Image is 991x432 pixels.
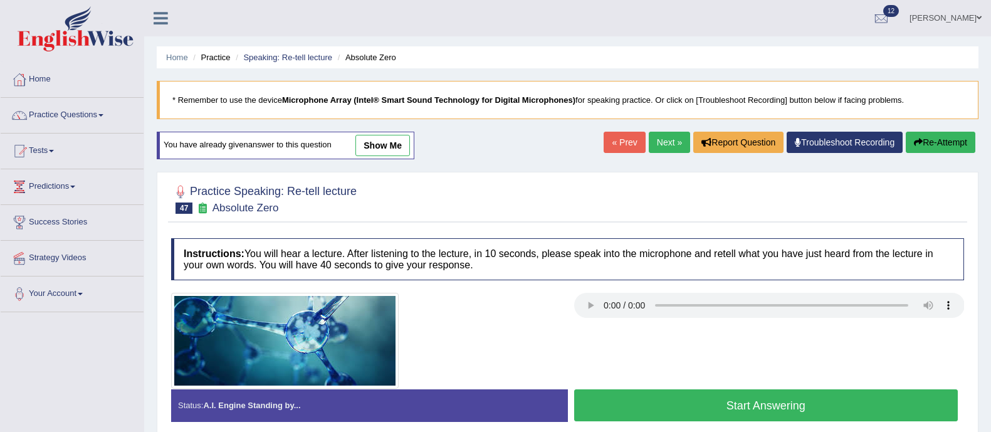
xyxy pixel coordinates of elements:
small: Exam occurring question [196,203,209,214]
a: Your Account [1,277,144,308]
blockquote: * Remember to use the device for speaking practice. Or click on [Troubleshoot Recording] button b... [157,81,978,119]
b: Instructions: [184,248,244,259]
h4: You will hear a lecture. After listening to the lecture, in 10 seconds, please speak into the mic... [171,238,964,280]
h2: Practice Speaking: Re-tell lecture [171,182,357,214]
a: Troubleshoot Recording [787,132,903,153]
li: Practice [190,51,230,63]
a: Success Stories [1,205,144,236]
b: Microphone Array (Intel® Smart Sound Technology for Digital Microphones) [282,95,575,105]
a: Practice Questions [1,98,144,129]
a: Predictions [1,169,144,201]
button: Start Answering [574,389,958,421]
a: Tests [1,134,144,165]
a: Home [1,62,144,93]
strong: A.I. Engine Standing by... [203,401,300,410]
button: Re-Attempt [906,132,975,153]
li: Absolute Zero [335,51,396,63]
a: « Prev [604,132,645,153]
a: Speaking: Re-tell lecture [243,53,332,62]
a: show me [355,135,410,156]
a: Strategy Videos [1,241,144,272]
a: Home [166,53,188,62]
span: 47 [176,203,192,214]
div: Status: [171,389,568,421]
button: Report Question [693,132,784,153]
a: Next » [649,132,690,153]
span: 12 [883,5,899,17]
small: Absolute Zero [212,202,279,214]
div: You have already given answer to this question [157,132,414,159]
